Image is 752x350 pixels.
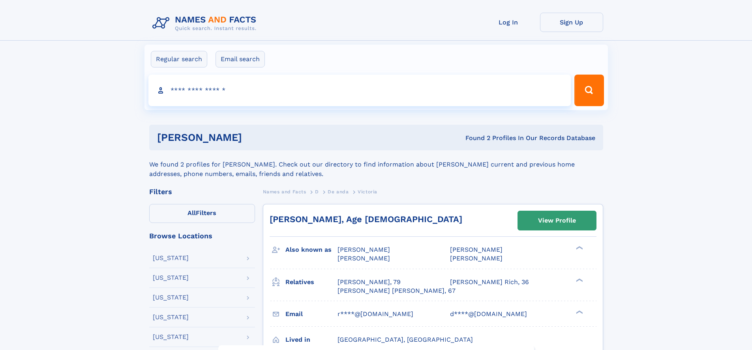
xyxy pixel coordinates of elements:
[450,246,503,253] span: [PERSON_NAME]
[153,255,189,261] div: [US_STATE]
[574,309,583,314] div: ❯
[574,75,604,106] button: Search Button
[477,13,540,32] a: Log In
[574,245,583,251] div: ❯
[518,211,596,230] a: View Profile
[149,232,255,240] div: Browse Locations
[270,214,462,224] a: [PERSON_NAME], Age [DEMOGRAPHIC_DATA]
[149,150,603,179] div: We found 2 profiles for [PERSON_NAME]. Check out our directory to find information about [PERSON_...
[338,255,390,262] span: [PERSON_NAME]
[450,255,503,262] span: [PERSON_NAME]
[285,275,338,289] h3: Relatives
[148,75,571,106] input: search input
[338,278,401,286] a: [PERSON_NAME], 79
[149,204,255,223] label: Filters
[328,187,349,197] a: De anda
[149,188,255,195] div: Filters
[188,209,196,217] span: All
[153,294,189,301] div: [US_STATE]
[285,243,338,256] h3: Also known as
[153,334,189,340] div: [US_STATE]
[285,307,338,321] h3: Email
[149,13,263,34] img: Logo Names and Facts
[450,278,529,286] a: [PERSON_NAME] Rich, 36
[574,277,583,283] div: ❯
[338,336,473,343] span: [GEOGRAPHIC_DATA], [GEOGRAPHIC_DATA]
[338,246,390,253] span: [PERSON_NAME]
[538,211,576,230] div: View Profile
[151,51,207,67] label: Regular search
[285,333,338,346] h3: Lived in
[315,187,319,197] a: D
[263,187,306,197] a: Names and Facts
[358,189,377,195] span: Victoria
[328,189,349,195] span: De anda
[315,189,319,195] span: D
[157,133,354,142] h1: [PERSON_NAME]
[216,51,265,67] label: Email search
[540,13,603,32] a: Sign Up
[354,134,595,142] div: Found 2 Profiles In Our Records Database
[338,286,456,295] a: [PERSON_NAME] [PERSON_NAME], 67
[153,314,189,320] div: [US_STATE]
[153,275,189,281] div: [US_STATE]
